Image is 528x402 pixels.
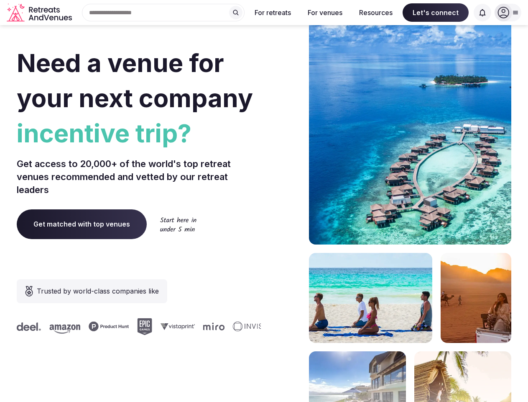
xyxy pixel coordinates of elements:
span: Let's connect [403,3,469,22]
button: For retreats [248,3,298,22]
p: Get access to 20,000+ of the world's top retreat venues recommended and vetted by our retreat lea... [17,157,261,196]
svg: Retreats and Venues company logo [7,3,74,22]
svg: Miro company logo [45,322,66,330]
span: Trusted by world-class companies like [37,286,159,296]
svg: Deel company logo [168,322,192,331]
button: Resources [352,3,399,22]
button: For venues [301,3,349,22]
img: Start here in under 5 min [160,217,196,232]
a: Visit the homepage [7,3,74,22]
a: Get matched with top venues [17,209,147,239]
span: Need a venue for your next company [17,48,253,113]
img: barn scene with fire [309,253,432,343]
span: incentive trip? [17,116,261,151]
img: rice field on a hill [441,253,511,343]
svg: Invisible company logo [75,322,121,332]
svg: Vistaprint company logo [3,323,37,330]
